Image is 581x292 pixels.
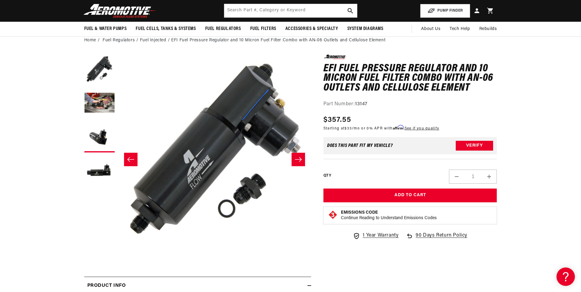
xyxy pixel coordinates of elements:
[327,143,393,148] div: Does This part fit My vehicle?
[224,4,357,17] input: Search by Part Number, Category or Keyword
[131,22,200,36] summary: Fuel Cells, Tanks & Systems
[345,127,352,130] span: $33
[84,54,115,85] button: Load image 1 in gallery view
[82,4,158,18] img: Aeromotive
[328,210,338,220] img: Emissions code
[405,127,439,130] a: See if you qualify - Learn more about Affirm Financing (opens in modal)
[84,26,127,32] span: Fuel & Water Pumps
[205,26,241,32] span: Fuel Regulators
[421,27,440,31] span: About Us
[479,26,497,32] span: Rebuilds
[140,37,171,44] li: Fuel Injected
[201,22,246,36] summary: Fuel Regulators
[420,4,470,18] button: PUMP FINDER
[87,282,126,290] h2: Product Info
[341,210,437,221] button: Emissions CodeContinue Reading to Understand Emissions Codes
[416,232,467,246] span: 90 Days Return Policy
[171,37,385,44] li: EFI Fuel Pressure Regulator and 10 Micron Fuel Filter Combo with AN-06 Outlets and Cellulose Element
[323,114,351,125] span: $357.55
[343,22,388,36] summary: System Diagrams
[323,125,439,131] p: Starting at /mo or 0% APR with .
[445,22,474,36] summary: Tech Help
[475,22,502,36] summary: Rebuilds
[417,22,445,36] a: About Us
[292,153,305,166] button: Slide right
[84,37,96,44] a: Home
[323,100,497,108] div: Part Number:
[393,125,404,130] span: Affirm
[341,210,378,215] strong: Emissions Code
[250,26,276,32] span: Fuel Filters
[84,88,115,119] button: Load image 2 in gallery view
[84,37,497,44] nav: breadcrumbs
[347,26,383,32] span: System Diagrams
[285,26,338,32] span: Accessories & Specialty
[281,22,343,36] summary: Accessories & Specialty
[456,141,493,151] button: Verify
[344,4,357,17] button: search button
[84,122,115,152] button: Load image 3 in gallery view
[406,232,467,246] a: 90 Days Return Policy
[353,232,398,240] a: 1 Year Warranty
[124,153,138,166] button: Slide left
[450,26,470,32] span: Tech Help
[246,22,281,36] summary: Fuel Filters
[323,173,331,178] label: QTY
[80,22,131,36] summary: Fuel & Water Pumps
[323,64,497,93] h1: EFI Fuel Pressure Regulator and 10 Micron Fuel Filter Combo with AN-06 Outlets and Cellulose Element
[355,102,368,107] strong: 13147
[136,26,196,32] span: Fuel Cells, Tanks & Systems
[103,37,140,44] li: Fuel Regulators
[363,232,398,240] span: 1 Year Warranty
[84,54,311,264] media-gallery: Gallery Viewer
[84,155,115,186] button: Load image 4 in gallery view
[323,189,497,202] button: Add to Cart
[341,215,437,221] p: Continue Reading to Understand Emissions Codes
